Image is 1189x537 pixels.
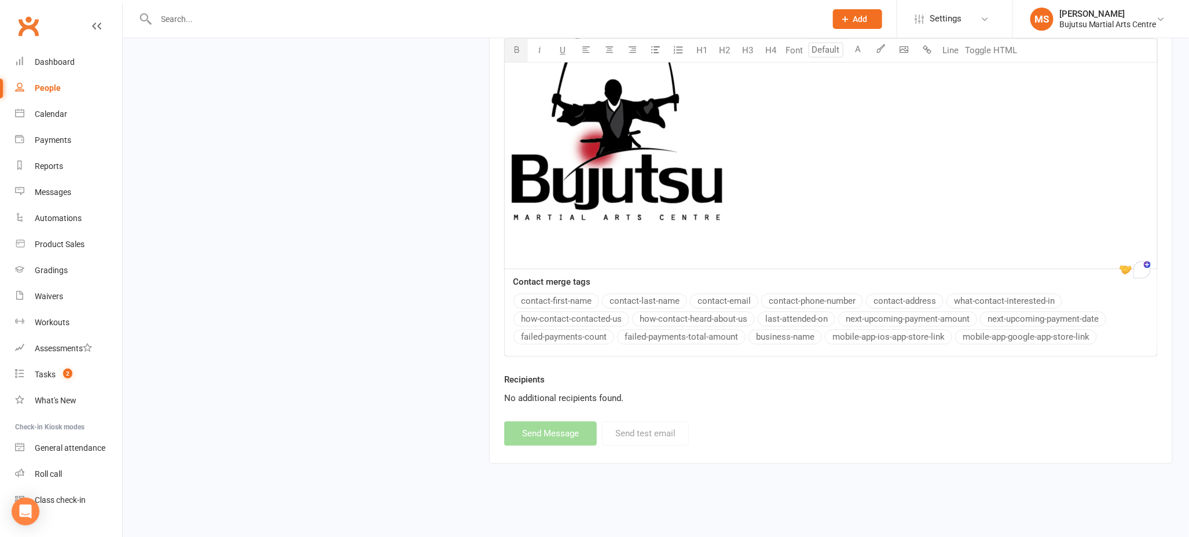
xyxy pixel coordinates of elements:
[1030,8,1054,31] div: MS
[15,101,122,127] a: Calendar
[15,179,122,205] a: Messages
[513,293,599,308] button: contact-first-name
[512,35,722,220] img: 2035d717-7c62-463b-a115-6a901fd5f771.jpg
[504,373,545,387] label: Recipients
[35,495,86,505] div: Class check-in
[12,498,39,525] div: Open Intercom Messenger
[513,275,590,289] label: Contact merge tags
[15,258,122,284] a: Gradings
[560,45,566,56] span: U
[35,370,56,379] div: Tasks
[962,39,1020,62] button: Toggle HTML
[15,435,122,461] a: General attendance kiosk mode
[35,266,68,275] div: Gradings
[761,293,863,308] button: contact-phone-number
[35,469,62,479] div: Roll call
[35,161,63,171] div: Reports
[602,293,687,308] button: contact-last-name
[955,329,1097,344] button: mobile-app-google-app-store-link
[15,75,122,101] a: People
[513,329,614,344] button: failed-payments-count
[783,39,806,62] button: Font
[866,293,944,308] button: contact-address
[35,109,67,119] div: Calendar
[930,6,962,32] span: Settings
[504,391,1158,405] div: No additional recipients found.
[15,49,122,75] a: Dashboard
[35,240,85,249] div: Product Sales
[617,329,746,344] button: failed-payments-total-amount
[15,362,122,388] a: Tasks 2
[15,336,122,362] a: Assessments
[15,310,122,336] a: Workouts
[838,311,977,326] button: next-upcoming-payment-amount
[690,39,713,62] button: H1
[15,487,122,513] a: Class kiosk mode
[35,344,92,353] div: Assessments
[35,187,71,197] div: Messages
[748,329,822,344] button: business-name
[825,329,952,344] button: mobile-app-ios-app-store-link
[1059,19,1157,30] div: Bujutsu Martial Arts Centre
[939,39,962,62] button: Line
[35,396,76,405] div: What's New
[35,318,69,327] div: Workouts
[14,12,43,41] a: Clubworx
[513,311,629,326] button: how-contact-contacted-us
[809,42,843,57] input: Default
[15,231,122,258] a: Product Sales
[758,311,835,326] button: last-attended-on
[35,83,61,93] div: People
[15,388,122,414] a: What's New
[35,214,82,223] div: Automations
[551,39,574,62] button: U
[63,369,72,378] span: 2
[15,127,122,153] a: Payments
[980,311,1106,326] button: next-upcoming-payment-date
[15,461,122,487] a: Roll call
[35,443,105,453] div: General attendance
[1059,9,1157,19] div: [PERSON_NAME]
[690,293,758,308] button: contact-email
[833,9,882,29] button: Add
[35,135,71,145] div: Payments
[15,153,122,179] a: Reports
[846,39,869,62] button: A
[153,11,819,27] input: Search...
[15,205,122,231] a: Automations
[15,284,122,310] a: Waivers
[713,39,736,62] button: H2
[632,311,755,326] button: how-contact-heard-about-us
[35,292,63,301] div: Waivers
[736,39,759,62] button: H3
[946,293,1062,308] button: what-contact-interested-in
[759,39,783,62] button: H4
[35,57,75,67] div: Dashboard
[853,14,868,24] span: Add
